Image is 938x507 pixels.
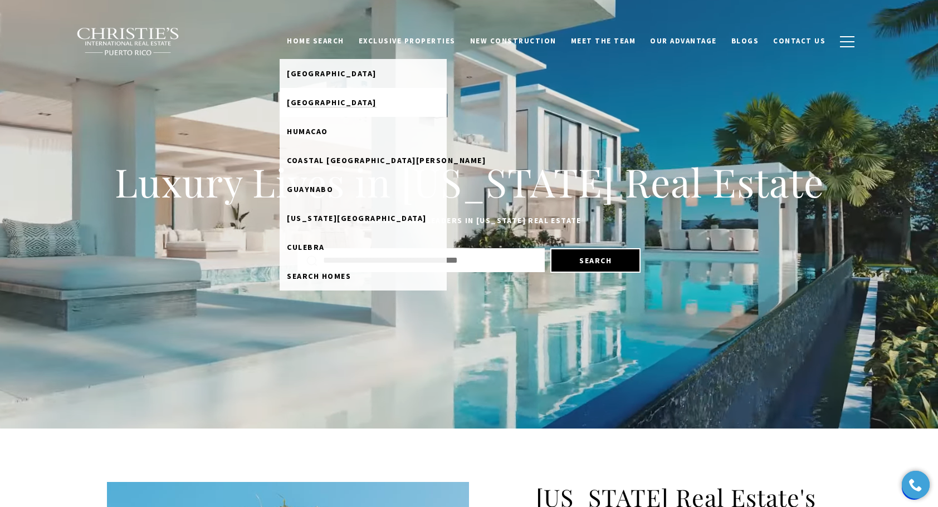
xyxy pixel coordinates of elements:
[287,242,325,252] span: Culebra
[359,36,456,46] span: Exclusive Properties
[724,31,766,52] a: Blogs
[463,31,564,52] a: New Construction
[287,97,377,107] span: [GEOGRAPHIC_DATA]
[280,117,447,146] a: Humacao
[280,175,447,204] a: Guaynabo
[287,68,377,78] span: [GEOGRAPHIC_DATA]
[650,36,717,46] span: Our Advantage
[773,36,825,46] span: Contact Us
[280,31,351,52] a: Home Search
[550,248,641,273] button: Search
[280,262,447,291] a: search
[280,233,447,262] a: Culebra
[833,26,862,58] button: button
[287,184,333,194] span: Guaynabo
[280,88,447,117] a: Rio Grande
[470,36,556,46] span: New Construction
[287,126,328,136] span: Humacao
[280,146,447,175] a: Coastal San Juan
[280,59,447,88] a: Dorado Beach
[107,157,831,206] h1: Luxury Lives in [US_STATE] Real Estate
[287,155,486,165] span: Coastal [GEOGRAPHIC_DATA][PERSON_NAME]
[731,36,759,46] span: Blogs
[107,214,831,228] p: Work with the leaders in [US_STATE] Real Estate
[287,213,427,223] span: [US_STATE][GEOGRAPHIC_DATA]
[287,271,351,281] span: Search Homes
[76,27,180,56] img: Christie's International Real Estate black text logo
[351,31,463,52] a: Exclusive Properties
[564,31,643,52] a: Meet the Team
[280,204,447,233] a: Puerto Rico West Coast
[643,31,724,52] a: Our Advantage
